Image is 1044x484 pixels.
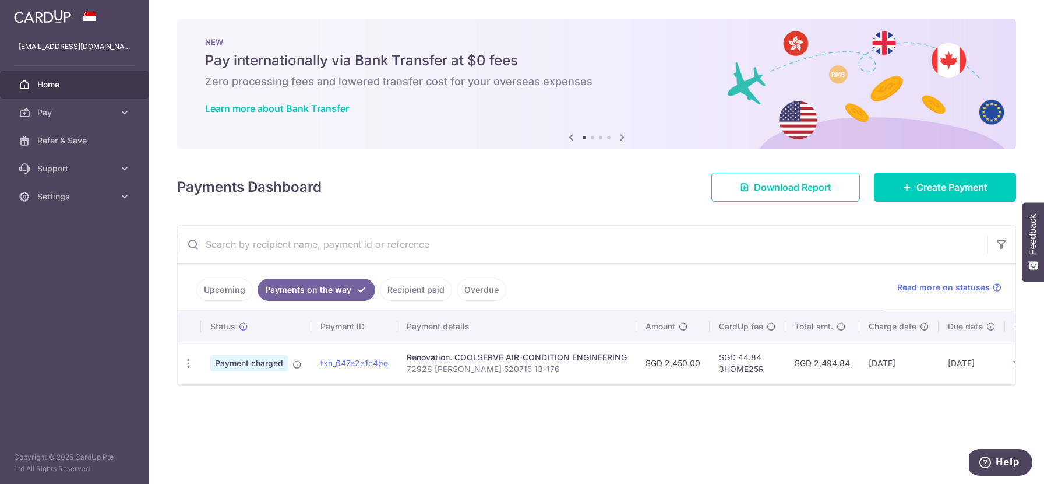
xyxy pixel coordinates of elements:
th: Payment ID [311,311,397,342]
img: Bank Card [1008,356,1032,370]
a: Upcoming [196,279,253,301]
span: Payment charged [210,355,288,371]
h4: Payments Dashboard [177,177,322,198]
iframe: Opens a widget where you can find more information [969,449,1032,478]
span: Due date [948,321,983,332]
input: Search by recipient name, payment id or reference [178,226,987,263]
span: Charge date [869,321,916,332]
span: Amount [646,321,675,332]
span: Support [37,163,114,174]
td: SGD 44.84 3HOME25R [710,342,785,384]
a: Create Payment [874,173,1016,202]
span: Refer & Save [37,135,114,146]
th: Payment details [397,311,636,342]
a: Payments on the way [258,279,375,301]
td: [DATE] [859,342,939,384]
button: Feedback - Show survey [1022,202,1044,282]
span: Status [210,321,235,332]
span: Pay [37,107,114,118]
td: SGD 2,450.00 [636,342,710,384]
span: Home [37,79,114,90]
span: Settings [37,191,114,202]
img: CardUp [14,9,71,23]
span: Read more on statuses [897,282,990,293]
div: Renovation. COOLSERVE AIR-CONDITION ENGINEERING [407,352,627,363]
h6: Zero processing fees and lowered transfer cost for your overseas expenses [205,75,988,89]
p: [EMAIL_ADDRESS][DOMAIN_NAME] [19,41,130,52]
p: NEW [205,37,988,47]
a: Overdue [457,279,506,301]
p: 72928 [PERSON_NAME] 520715 13-176 [407,363,627,375]
a: Learn more about Bank Transfer [205,103,349,114]
h5: Pay internationally via Bank Transfer at $0 fees [205,51,988,70]
a: Read more on statuses [897,282,1001,293]
span: Feedback [1028,214,1038,255]
td: [DATE] [939,342,1005,384]
a: Recipient paid [380,279,452,301]
a: Download Report [711,173,860,202]
img: Bank transfer banner [177,19,1016,149]
span: CardUp fee [719,321,763,332]
span: Create Payment [916,180,987,194]
span: Download Report [754,180,831,194]
span: Total amt. [795,321,833,332]
td: SGD 2,494.84 [785,342,859,384]
a: txn_647e2e1c4be [320,358,388,368]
